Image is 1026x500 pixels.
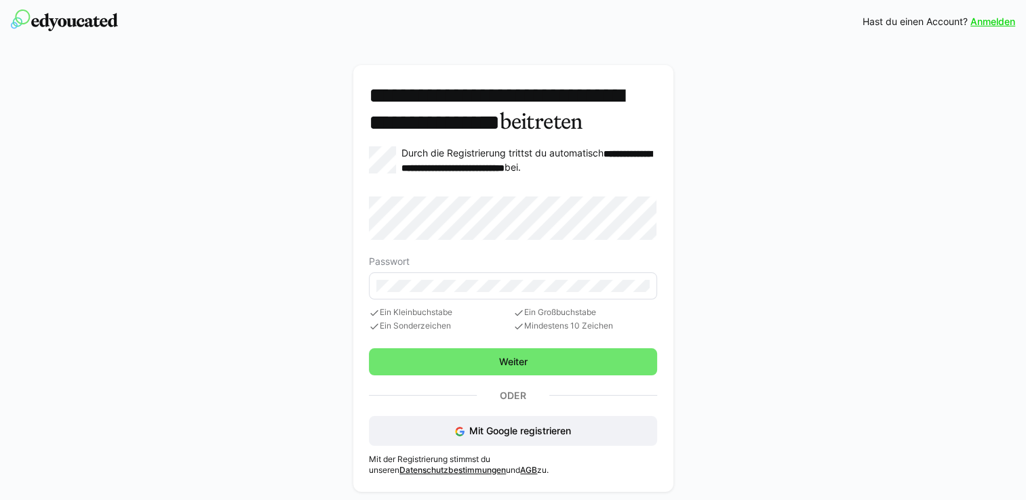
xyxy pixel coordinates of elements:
a: Datenschutzbestimmungen [399,465,506,475]
h3: beitreten [369,81,656,136]
a: AGB [520,465,537,475]
span: Passwort [369,256,410,267]
img: edyoucated [11,9,118,31]
p: Mit der Registrierung stimmst du unseren und zu. [369,454,656,476]
span: Mindestens 10 Zeichen [513,321,657,332]
button: Weiter [369,348,656,375]
p: Durch die Registrierung trittst du automatisch bei. [401,146,656,175]
p: Oder [477,386,549,405]
span: Mit Google registrieren [469,425,571,436]
span: Ein Kleinbuchstabe [369,308,513,318]
a: Anmelden [970,15,1015,28]
span: Ein Großbuchstabe [513,308,657,318]
button: Mit Google registrieren [369,416,656,446]
span: Ein Sonderzeichen [369,321,513,332]
span: Weiter [497,355,530,369]
span: Hast du einen Account? [863,15,968,28]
